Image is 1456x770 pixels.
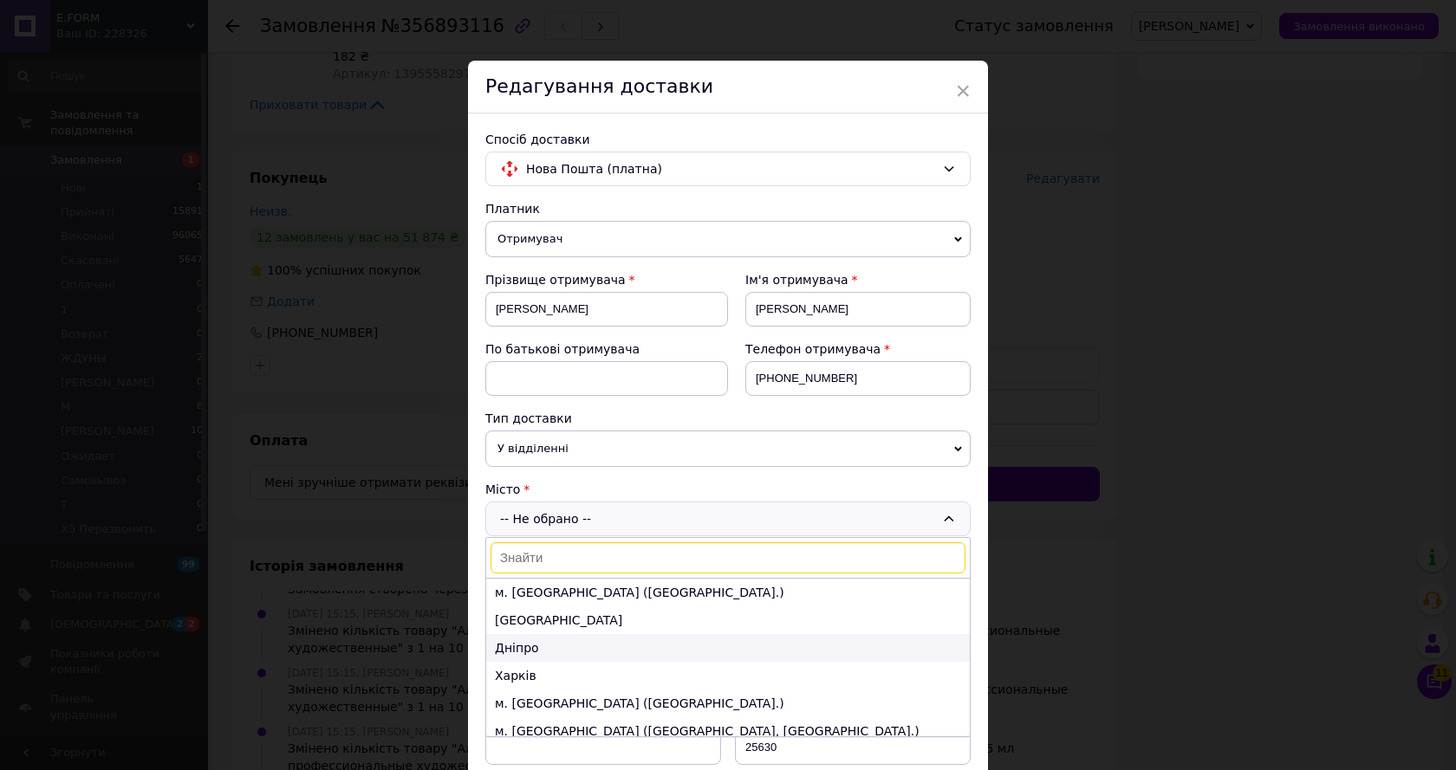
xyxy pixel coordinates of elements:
input: Знайти [491,542,965,573]
span: Отримувач [485,221,971,257]
li: м. [GEOGRAPHIC_DATA] ([GEOGRAPHIC_DATA].) [486,689,970,717]
span: У відділенні [485,430,971,467]
div: Редагування доставки [468,61,988,113]
span: Тип доставки [485,411,572,425]
input: +380 [745,361,971,396]
span: × [955,76,971,106]
li: [GEOGRAPHIC_DATA] [486,606,970,634]
div: -- Не обрано -- [485,501,971,536]
li: Дніпро [486,634,970,662]
li: Харків [486,662,970,689]
div: Місто [485,481,971,498]
div: Спосіб доставки [485,131,971,148]
span: Телефон отримувача [745,342,881,356]
span: Прізвище отримувача [485,273,626,287]
li: м. [GEOGRAPHIC_DATA] ([GEOGRAPHIC_DATA].) [486,579,970,606]
span: По батькові отримувача [485,342,640,356]
span: Нова Пошта (платна) [526,159,935,178]
span: Платник [485,202,540,216]
span: Ім'я отримувача [745,273,848,287]
li: м. [GEOGRAPHIC_DATA] ([GEOGRAPHIC_DATA], [GEOGRAPHIC_DATA].) [486,717,970,745]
